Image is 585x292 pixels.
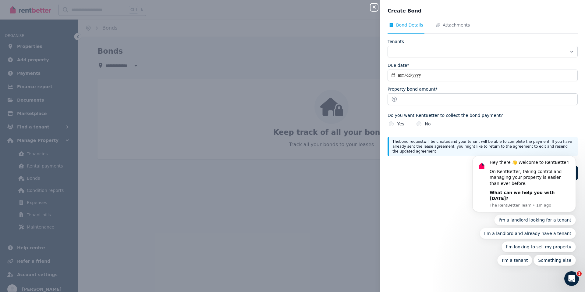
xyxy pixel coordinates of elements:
[388,112,578,118] label: Do you want RentBetter to collect the bond payment?
[577,271,582,276] span: 1
[463,101,585,276] iframe: Intercom notifications message
[388,22,578,34] nav: Tabs
[388,7,421,15] span: Create Bond
[425,121,431,127] label: No
[443,22,470,28] span: Attachments
[564,271,579,286] iframe: Intercom live chat
[397,121,404,127] label: Yes
[388,86,438,92] label: Property bond amount*
[388,62,409,68] label: Due date*
[388,38,404,45] label: Tenants
[392,139,574,154] p: The bond request will be created and your tenant will be able to complete the payment. If you hav...
[396,22,423,28] span: Bond Details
